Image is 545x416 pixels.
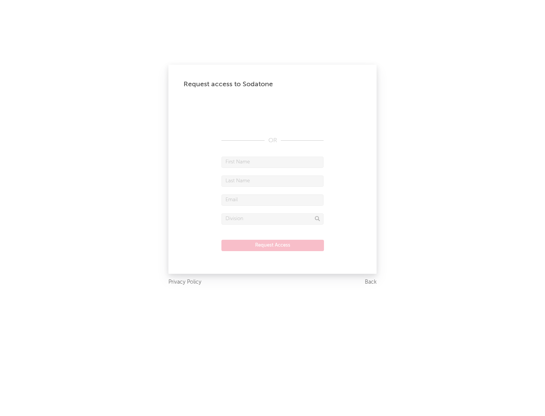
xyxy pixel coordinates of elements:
button: Request Access [221,240,324,251]
div: Request access to Sodatone [184,80,361,89]
input: First Name [221,157,324,168]
div: OR [221,136,324,145]
input: Last Name [221,175,324,187]
input: Division [221,213,324,225]
a: Privacy Policy [168,278,201,287]
a: Back [365,278,377,287]
input: Email [221,194,324,206]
